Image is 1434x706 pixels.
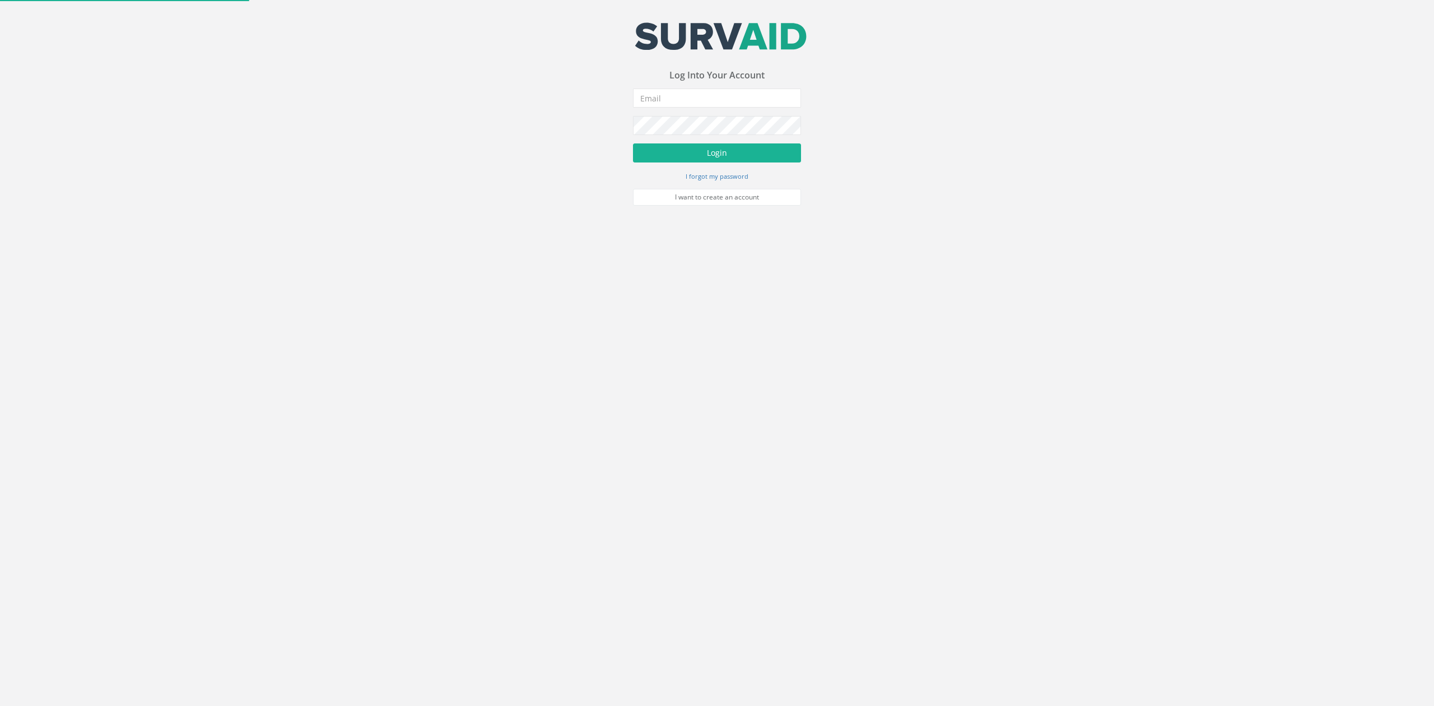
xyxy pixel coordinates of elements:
[686,171,748,181] a: I forgot my password
[633,71,801,81] h3: Log Into Your Account
[686,172,748,180] small: I forgot my password
[633,143,801,162] button: Login
[633,189,801,206] a: I want to create an account
[633,89,801,108] input: Email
